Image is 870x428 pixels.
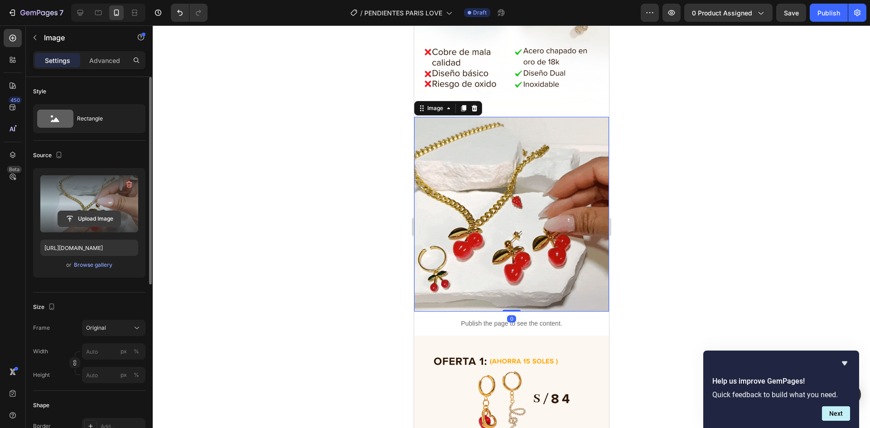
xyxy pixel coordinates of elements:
div: px [121,371,127,379]
button: Publish [810,4,848,22]
input: https://example.com/image.jpg [40,240,138,256]
button: 7 [4,4,68,22]
div: Browse gallery [74,261,112,269]
span: Save [784,9,799,17]
iframe: Design area [414,25,609,428]
button: % [118,370,129,380]
button: Hide survey [839,358,850,369]
button: Save [776,4,806,22]
div: Rectangle [77,108,132,129]
div: px [121,347,127,356]
span: / [360,8,362,18]
p: Settings [45,56,70,65]
button: px [131,346,142,357]
div: % [134,371,139,379]
span: or [66,260,72,270]
div: Size [33,301,57,313]
h2: Help us improve GemPages! [712,376,850,387]
span: Draft [473,9,487,17]
label: Height [33,371,50,379]
button: Original [82,320,145,336]
span: Original [86,324,106,332]
p: Advanced [89,56,120,65]
div: 450 [9,96,22,104]
div: Help us improve GemPages! [712,358,850,421]
span: 0 product assigned [692,8,752,18]
button: 0 product assigned [684,4,773,22]
button: Next question [822,406,850,421]
div: Shape [33,401,49,409]
p: 7 [59,7,63,18]
span: PENDIENTES PARIS LOVE [364,8,442,18]
input: px% [82,367,145,383]
div: Undo/Redo [171,4,208,22]
input: px% [82,343,145,360]
div: Source [33,149,64,162]
div: Style [33,87,46,96]
div: % [134,347,139,356]
p: Quick feedback to build what you need. [712,390,850,399]
p: Image [44,32,121,43]
label: Frame [33,324,50,332]
button: Upload Image [58,211,121,227]
button: % [118,346,129,357]
div: Publish [817,8,840,18]
button: Browse gallery [73,260,113,269]
div: Beta [7,166,22,173]
label: Width [33,347,48,356]
button: px [131,370,142,380]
